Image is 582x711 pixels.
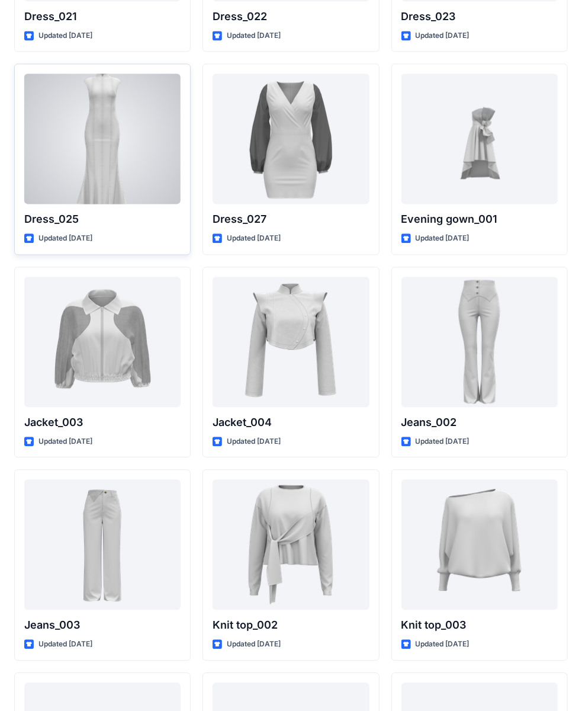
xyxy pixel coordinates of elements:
p: Updated [DATE] [416,435,470,448]
p: Knit top_003 [401,617,558,633]
a: Jacket_003 [24,277,181,407]
a: Knit top_002 [213,479,369,610]
p: Dress_025 [24,211,181,228]
p: Jacket_004 [213,414,369,431]
p: Updated [DATE] [416,30,470,42]
p: Jeans_003 [24,617,181,633]
p: Dress_027 [213,211,369,228]
p: Updated [DATE] [416,638,470,651]
a: Dress_027 [213,73,369,204]
p: Updated [DATE] [227,30,281,42]
p: Evening gown_001 [401,211,558,228]
p: Dress_022 [213,8,369,25]
p: Dress_023 [401,8,558,25]
p: Updated [DATE] [227,638,281,651]
p: Updated [DATE] [416,232,470,245]
a: Jeans_002 [401,277,558,407]
p: Updated [DATE] [38,435,92,448]
a: Evening gown_001 [401,73,558,204]
a: Jacket_004 [213,277,369,407]
p: Updated [DATE] [38,30,92,42]
p: Jacket_003 [24,414,181,431]
a: Dress_025 [24,73,181,204]
a: Jeans_003 [24,479,181,610]
p: Updated [DATE] [227,435,281,448]
p: Dress_021 [24,8,181,25]
p: Updated [DATE] [227,232,281,245]
p: Updated [DATE] [38,232,92,245]
p: Jeans_002 [401,414,558,431]
p: Updated [DATE] [38,638,92,651]
p: Knit top_002 [213,617,369,633]
a: Knit top_003 [401,479,558,610]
